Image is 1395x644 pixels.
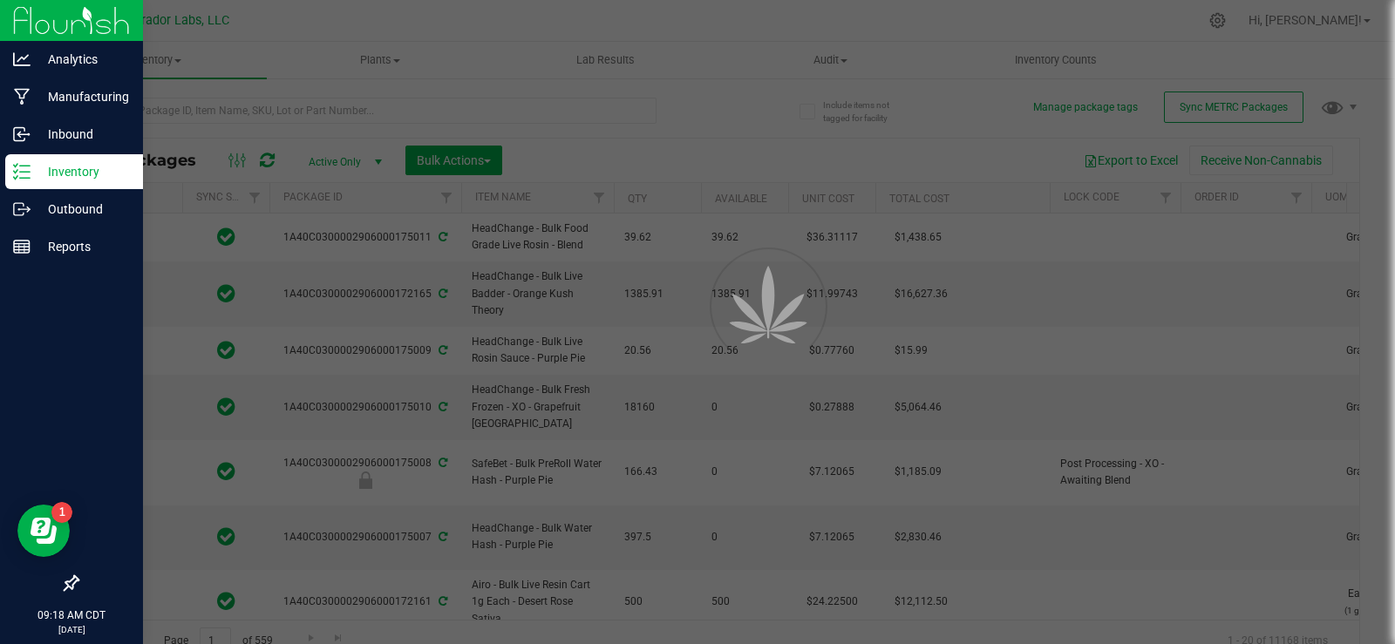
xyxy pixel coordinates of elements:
[31,49,135,70] p: Analytics
[13,125,31,143] inline-svg: Inbound
[13,88,31,105] inline-svg: Manufacturing
[31,236,135,257] p: Reports
[8,607,135,623] p: 09:18 AM CDT
[31,199,135,220] p: Outbound
[13,51,31,68] inline-svg: Analytics
[17,505,70,557] iframe: Resource center
[31,161,135,182] p: Inventory
[31,86,135,107] p: Manufacturing
[8,623,135,636] p: [DATE]
[13,163,31,180] inline-svg: Inventory
[51,502,72,523] iframe: Resource center unread badge
[13,200,31,218] inline-svg: Outbound
[31,124,135,145] p: Inbound
[13,238,31,255] inline-svg: Reports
